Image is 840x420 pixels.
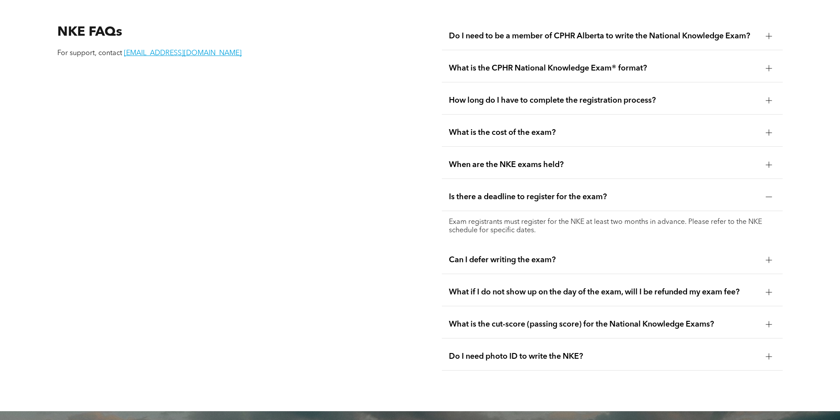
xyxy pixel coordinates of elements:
span: NKE FAQs [57,26,122,39]
p: Exam registrants must register for the NKE at least two months in advance. Please refer to the NK... [449,218,776,235]
span: Do I need to be a member of CPHR Alberta to write the National Knowledge Exam? [449,31,759,41]
span: Is there a deadline to register for the exam? [449,192,759,202]
span: What is the cut-score (passing score) for the National Knowledge Exams? [449,320,759,329]
a: [EMAIL_ADDRESS][DOMAIN_NAME] [124,50,242,57]
span: For support, contact [57,50,122,57]
span: Can I defer writing the exam? [449,255,759,265]
span: Do I need photo ID to write the NKE? [449,352,759,361]
span: How long do I have to complete the registration process? [449,96,759,105]
span: When are the NKE exams held? [449,160,759,170]
span: What if I do not show up on the day of the exam, will I be refunded my exam fee? [449,287,759,297]
span: What is the CPHR National Knowledge Exam® format? [449,63,759,73]
span: What is the cost of the exam? [449,128,759,138]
